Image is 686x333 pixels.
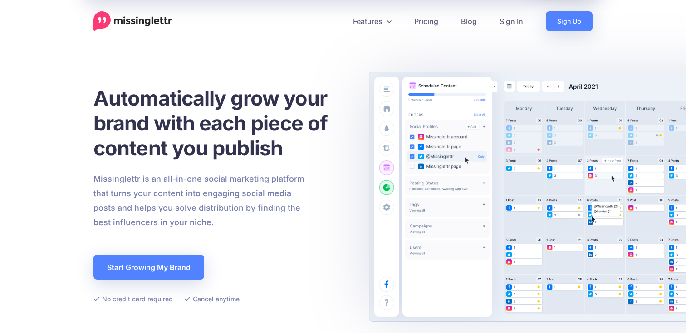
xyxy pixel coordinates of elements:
[93,11,172,31] a: Home
[546,11,593,31] a: Sign Up
[342,11,403,31] a: Features
[403,11,450,31] a: Pricing
[488,11,534,31] a: Sign In
[93,255,204,280] a: Start Growing My Brand
[93,86,350,160] h1: Automatically grow your brand with each piece of content you publish
[93,293,173,304] li: No credit card required
[93,172,305,230] p: Missinglettr is an all-in-one social marketing platform that turns your content into engaging soc...
[184,293,240,304] li: Cancel anytime
[450,11,488,31] a: Blog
